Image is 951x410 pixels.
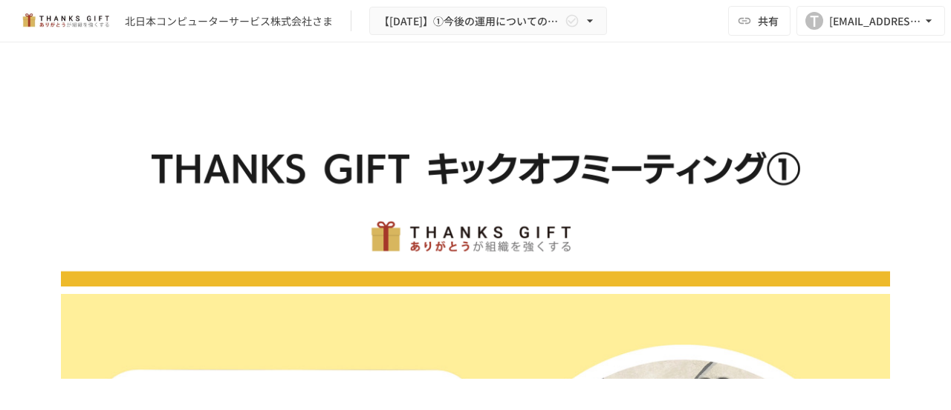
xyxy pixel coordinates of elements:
[829,12,921,31] div: [EMAIL_ADDRESS][DOMAIN_NAME]
[61,79,890,286] img: G0WxmcJ0THrQxNO0XY7PBNzv3AFOxoYAtgSyvpL7cek
[758,13,779,29] span: 共有
[805,12,823,30] div: T
[796,6,945,36] button: T[EMAIL_ADDRESS][DOMAIN_NAME]
[18,9,113,33] img: mMP1OxWUAhQbsRWCurg7vIHe5HqDpP7qZo7fRoNLXQh
[728,6,791,36] button: 共有
[379,12,562,31] span: 【[DATE]】①今後の運用についてのご案内/THANKS GIFTキックオフMTG
[125,13,333,29] div: 北日本コンピューターサービス株式会社さま
[369,7,607,36] button: 【[DATE]】①今後の運用についてのご案内/THANKS GIFTキックオフMTG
